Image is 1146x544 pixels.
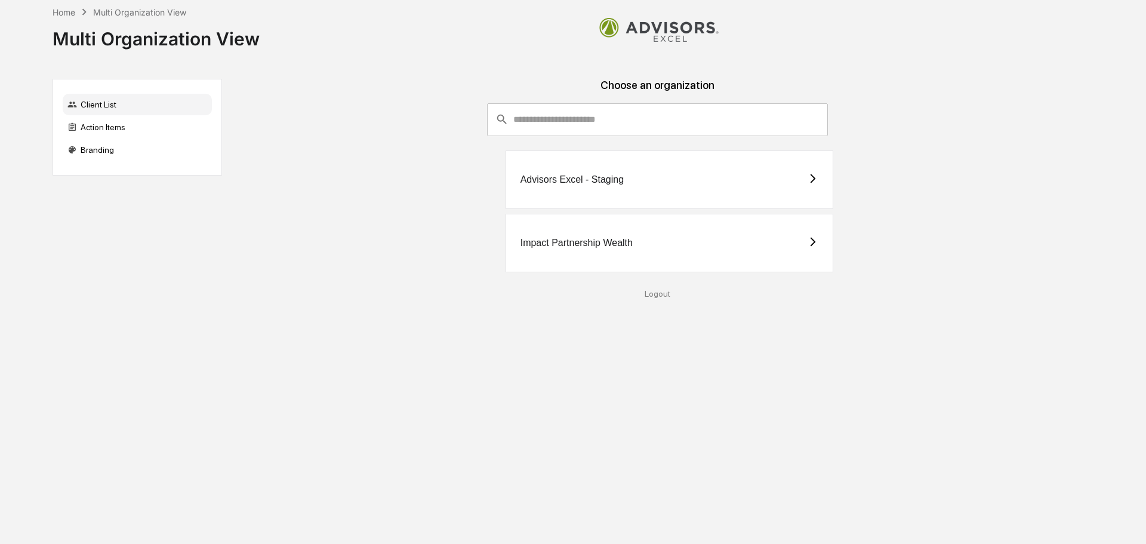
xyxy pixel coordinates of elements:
[63,139,212,161] div: Branding
[63,94,212,115] div: Client List
[520,238,633,248] div: Impact Partnership Wealth
[53,7,75,17] div: Home
[232,79,1084,103] div: Choose an organization
[520,174,624,185] div: Advisors Excel - Staging
[232,289,1084,299] div: Logout
[53,19,260,50] div: Multi Organization View
[487,103,828,136] div: consultant-dashboard__filter-organizations-search-bar
[599,18,719,41] img: Advisors Excel
[63,116,212,138] div: Action Items
[93,7,186,17] div: Multi Organization View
